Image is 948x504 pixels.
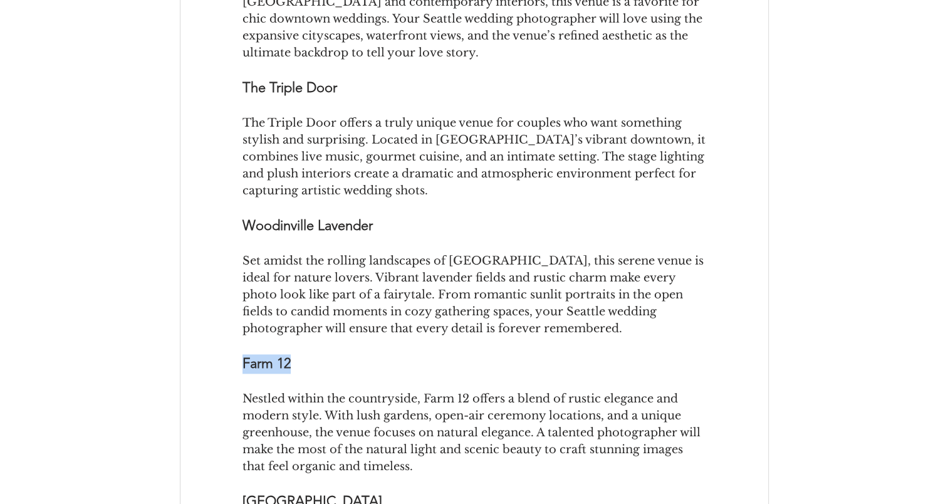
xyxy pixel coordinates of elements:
span: Farm 12 [242,355,291,372]
span: Woodinville Lavender [242,217,373,234]
span: Nestled within the countryside, Farm 12 offers a blend of rustic elegance and modern style. With ... [242,392,704,473]
span: Set amidst the rolling landscapes of [GEOGRAPHIC_DATA], this serene venue is ideal for nature lov... [242,254,707,335]
span: The Triple Door offers a truly unique venue for couples who want something stylish and surprising... [242,116,709,197]
span: The Triple Door [242,79,337,96]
